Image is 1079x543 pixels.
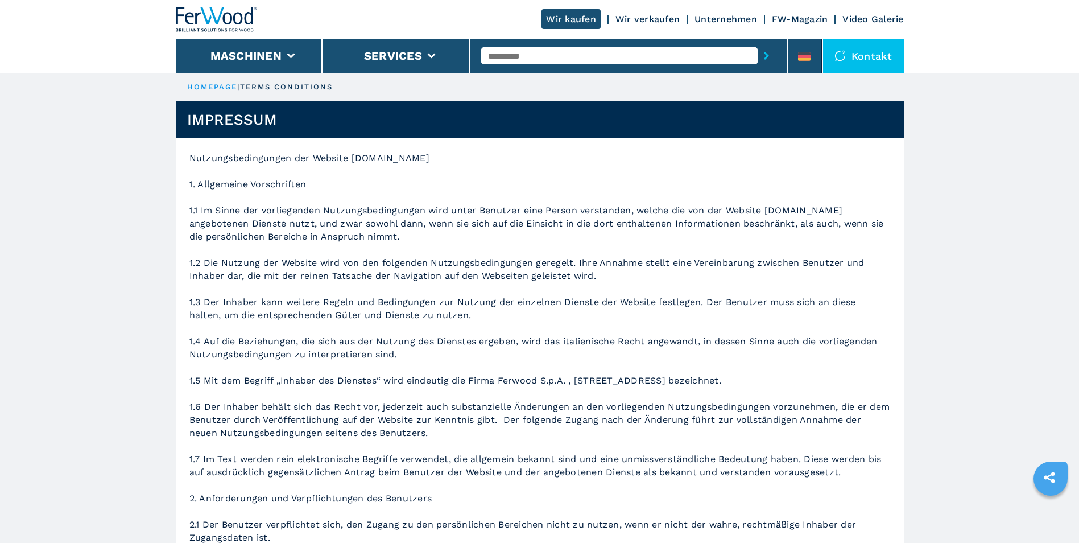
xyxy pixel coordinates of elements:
[772,14,828,24] a: FW-Magazin
[615,14,680,24] a: Wir verkaufen
[834,50,846,61] img: Kontakt
[187,110,277,129] h1: IMPRESSUM
[240,82,333,92] p: terms conditions
[364,49,422,63] button: Services
[187,83,238,91] a: HOMEPAGE
[237,83,239,91] span: |
[694,14,757,24] a: Unternehmen
[176,7,258,32] img: Ferwood
[823,39,904,73] div: Kontakt
[541,9,601,29] a: Wir kaufen
[758,43,775,69] button: submit-button
[1035,463,1064,492] a: sharethis
[210,49,282,63] button: Maschinen
[842,14,903,24] a: Video Galerie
